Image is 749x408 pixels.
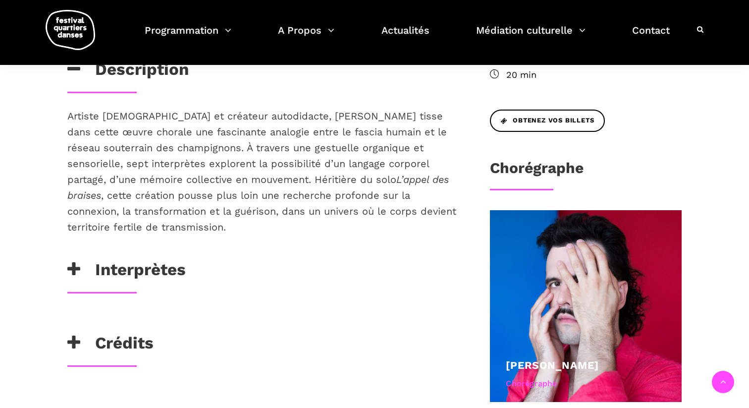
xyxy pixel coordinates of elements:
[490,159,584,184] h3: Chorégraphe
[506,377,666,390] div: Chorégraphe
[476,22,586,51] a: Médiation culturelle
[67,333,154,358] h3: Crédits
[67,174,449,201] span: L’appel des braises
[501,116,594,126] span: Obtenez vos billets
[67,59,189,84] h3: Description
[278,22,334,51] a: A Propos
[67,260,186,285] h3: Interprètes
[67,110,456,233] span: Artiste [DEMOGRAPHIC_DATA] et créateur autodidacte, [PERSON_NAME] tisse dans cette œuvre chorale ...
[46,10,95,50] img: logo-fqd-med
[490,110,605,132] a: Obtenez vos billets
[381,22,429,51] a: Actualités
[632,22,670,51] a: Contact
[506,359,599,371] a: [PERSON_NAME]
[145,22,231,51] a: Programmation
[506,68,682,82] span: 20 min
